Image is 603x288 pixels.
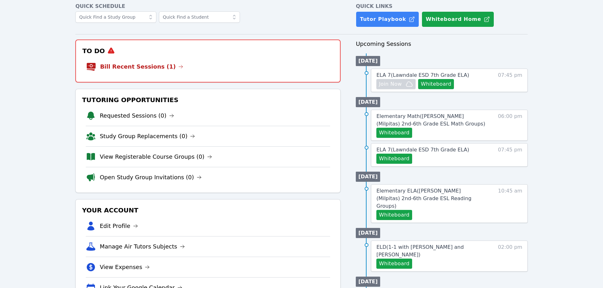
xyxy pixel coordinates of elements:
button: Whiteboard [376,128,412,138]
button: Join Now [376,79,416,89]
h3: Your Account [81,205,335,216]
span: 10:45 am [498,187,522,220]
span: 02:00 pm [498,243,522,269]
h4: Quick Schedule [75,3,341,10]
button: Whiteboard [376,210,412,220]
li: [DATE] [356,97,380,107]
a: Requested Sessions (0) [100,111,174,120]
a: Edit Profile [100,222,138,230]
li: [DATE] [356,228,380,238]
span: 07:45 pm [498,146,522,164]
span: 07:45 pm [498,71,522,89]
input: Quick Find a Student [159,11,240,23]
h3: Tutoring Opportunities [81,94,335,106]
span: ELA 7 ( Lawndale ESD 7th Grade ELA ) [376,147,469,153]
a: ELD(1-1 with [PERSON_NAME] and [PERSON_NAME]) [376,243,486,259]
li: [DATE] [356,172,380,182]
a: View Expenses [100,263,150,272]
a: Manage Air Tutors Subjects [100,242,185,251]
button: Whiteboard Home [422,11,494,27]
a: ELA 7(Lawndale ESD 7th Grade ELA) [376,146,469,154]
a: View Registerable Course Groups (0) [100,152,212,161]
span: ELD ( 1-1 with [PERSON_NAME] and [PERSON_NAME] ) [376,244,464,258]
a: ELA 7(Lawndale ESD 7th Grade ELA) [376,71,469,79]
h3: To Do [81,45,335,57]
button: Whiteboard [376,259,412,269]
span: Join Now [379,80,402,88]
span: 06:00 pm [498,113,522,138]
span: ELA 7 ( Lawndale ESD 7th Grade ELA ) [376,72,469,78]
a: Elementary ELA([PERSON_NAME] (Milpitas) 2nd-6th Grade ESL Reading Groups) [376,187,486,210]
h4: Quick Links [356,3,528,10]
a: Bill Recent Sessions (1) [100,62,183,71]
span: Elementary ELA ( [PERSON_NAME] (Milpitas) 2nd-6th Grade ESL Reading Groups ) [376,188,471,209]
button: Whiteboard [376,154,412,164]
a: Elementary Math([PERSON_NAME] (Milpitas) 2nd-6th Grade ESL Math Groups) [376,113,486,128]
button: Whiteboard [418,79,454,89]
li: [DATE] [356,56,380,66]
li: [DATE] [356,277,380,287]
span: Elementary Math ( [PERSON_NAME] (Milpitas) 2nd-6th Grade ESL Math Groups ) [376,113,485,127]
a: Study Group Replacements (0) [100,132,195,141]
input: Quick Find a Study Group [75,11,156,23]
a: Open Study Group Invitations (0) [100,173,202,182]
a: Tutor Playbook [356,11,419,27]
h3: Upcoming Sessions [356,40,528,48]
